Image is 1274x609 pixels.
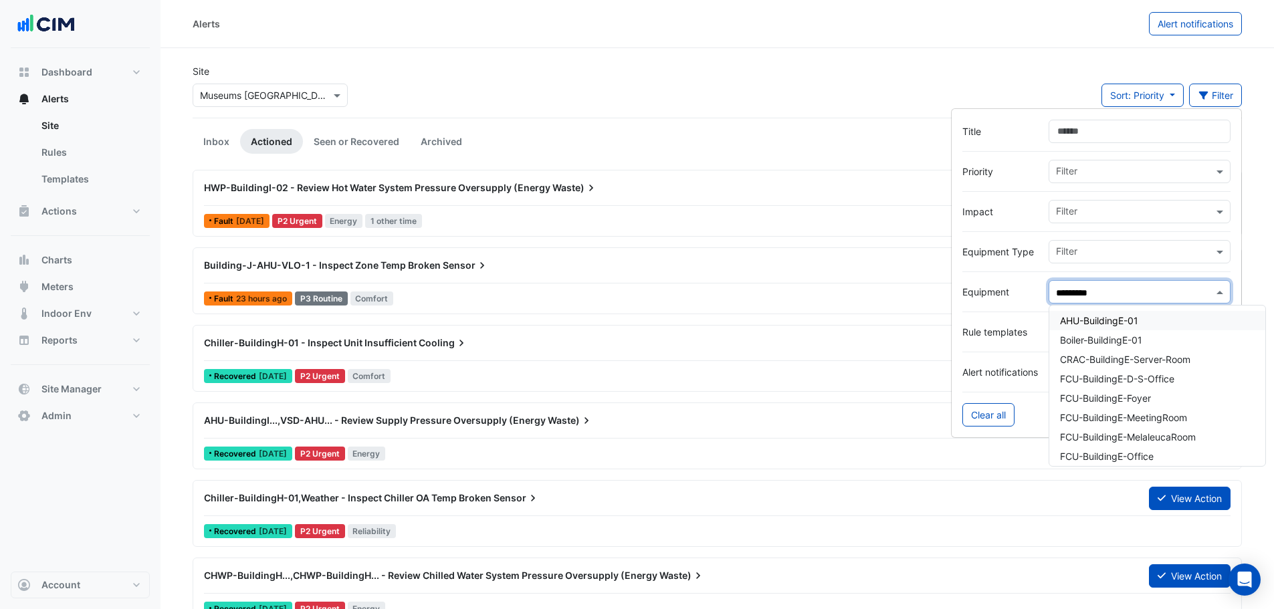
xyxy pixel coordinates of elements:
div: P2 Urgent [295,447,345,461]
div: Alerts [193,17,220,31]
span: Site Manager [41,382,102,396]
span: Thu 21-Aug-2025 17:00 AEST [236,293,287,303]
span: Sat 03-Aug-2024 07:30 AEST [236,216,264,226]
span: Energy [325,214,363,228]
span: Charts [41,253,72,267]
span: Comfort [348,369,391,383]
span: Energy [348,447,386,461]
span: Sensor [443,259,489,272]
div: Filter [1054,164,1077,181]
span: Recovered [214,527,259,535]
app-icon: Meters [17,280,31,293]
label: Site [193,64,209,78]
button: Alerts [11,86,150,112]
a: Templates [31,166,150,193]
span: CHWP-BuildingH...,CHWP-BuildingH... - Review Chilled Water System Pressure Oversupply (Energy [204,570,657,581]
app-icon: Indoor Env [17,307,31,320]
span: Fault [214,295,236,303]
label: Equipment [962,285,1038,299]
span: Waste) [552,181,598,195]
button: Meters [11,273,150,300]
app-icon: Site Manager [17,382,31,396]
label: Title [962,124,1038,138]
span: AHU-BuildingE-01 [1060,315,1138,326]
a: Archived [410,129,473,154]
button: Site Manager [11,376,150,402]
span: Chiller-BuildingH-01,Weather - Inspect Chiller OA Temp Broken [204,492,492,503]
div: P2 Urgent [295,369,345,383]
button: Indoor Env [11,300,150,327]
span: Actions [41,205,77,218]
span: Reports [41,334,78,347]
ng-dropdown-panel: Options list [1049,305,1266,467]
a: Rules [31,139,150,166]
img: Company Logo [16,11,76,37]
div: P3 Routine [295,291,348,306]
span: Thu 21-Aug-2025 16:00 AEST [259,371,287,381]
button: Clear all [962,403,1015,427]
app-icon: Admin [17,409,31,422]
span: Waste) [659,569,705,582]
label: Rule templates [962,325,1038,339]
span: FCU-BuildingE-D-S-Office [1060,373,1174,384]
a: Site [31,112,150,139]
button: Account [11,572,150,598]
button: Admin [11,402,150,429]
span: Dashboard [41,66,92,79]
span: Reliability [348,524,397,538]
a: Inbox [193,129,240,154]
div: Open Intercom Messenger [1229,564,1261,596]
span: Cooling [419,336,468,350]
a: Seen or Recovered [303,129,410,154]
div: Filter [1054,244,1077,261]
button: Alert notifications [1149,12,1242,35]
label: Alert notifications [962,365,1038,379]
button: Sort: Priority [1101,84,1184,107]
app-icon: Reports [17,334,31,347]
span: Comfort [350,291,394,306]
div: Filter [1054,204,1077,221]
a: Actioned [240,129,303,154]
span: FCU-BuildingE-MeetingRoom [1060,412,1187,423]
span: Recovered [214,450,259,458]
button: Actions [11,198,150,225]
span: Account [41,578,80,592]
label: Equipment Type [962,245,1038,259]
button: Charts [11,247,150,273]
label: Impact [962,205,1038,219]
span: Building-J-AHU-VLO-1 - Inspect Zone Temp Broken [204,259,441,271]
button: Reports [11,327,150,354]
div: P2 Urgent [295,524,345,538]
button: View Action [1149,487,1231,510]
label: Priority [962,164,1038,178]
span: 1 other time [365,214,422,228]
div: Alerts [11,112,150,198]
span: Boiler-BuildingE-01 [1060,334,1142,346]
span: HWP-BuildingI-02 - Review Hot Water System Pressure Oversupply (Energy [204,182,550,193]
span: CRAC-BuildingE-Server-Room [1060,354,1190,365]
span: Waste) [548,414,593,427]
span: Alerts [41,92,69,106]
span: Indoor Env [41,307,92,320]
div: P2 Urgent [272,214,322,228]
button: View Action [1149,564,1231,588]
span: Recovered [214,372,259,380]
app-icon: Charts [17,253,31,267]
span: Chiller-BuildingH-01 - Inspect Unit Insufficient [204,337,417,348]
app-icon: Dashboard [17,66,31,79]
button: Dashboard [11,59,150,86]
button: Filter [1189,84,1243,107]
span: Admin [41,409,72,422]
span: Thu 21-Aug-2025 15:15 AEST [259,449,287,459]
span: AHU-BuildingI...,VSD-AHU... - Review Supply Pressure Oversupply (Energy [204,414,546,426]
app-icon: Alerts [17,92,31,106]
span: Fault [214,217,236,225]
span: Tue 15-Jul-2025 05:30 AEST [259,526,287,536]
app-icon: Actions [17,205,31,218]
span: Sort: Priority [1110,90,1164,101]
span: FCU-BuildingE-Office [1060,451,1154,462]
span: FCU-BuildingE-Foyer [1060,392,1151,404]
span: Sensor [494,491,540,505]
span: FCU-BuildingE-MelaleucaRoom [1060,431,1196,443]
span: Meters [41,280,74,293]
